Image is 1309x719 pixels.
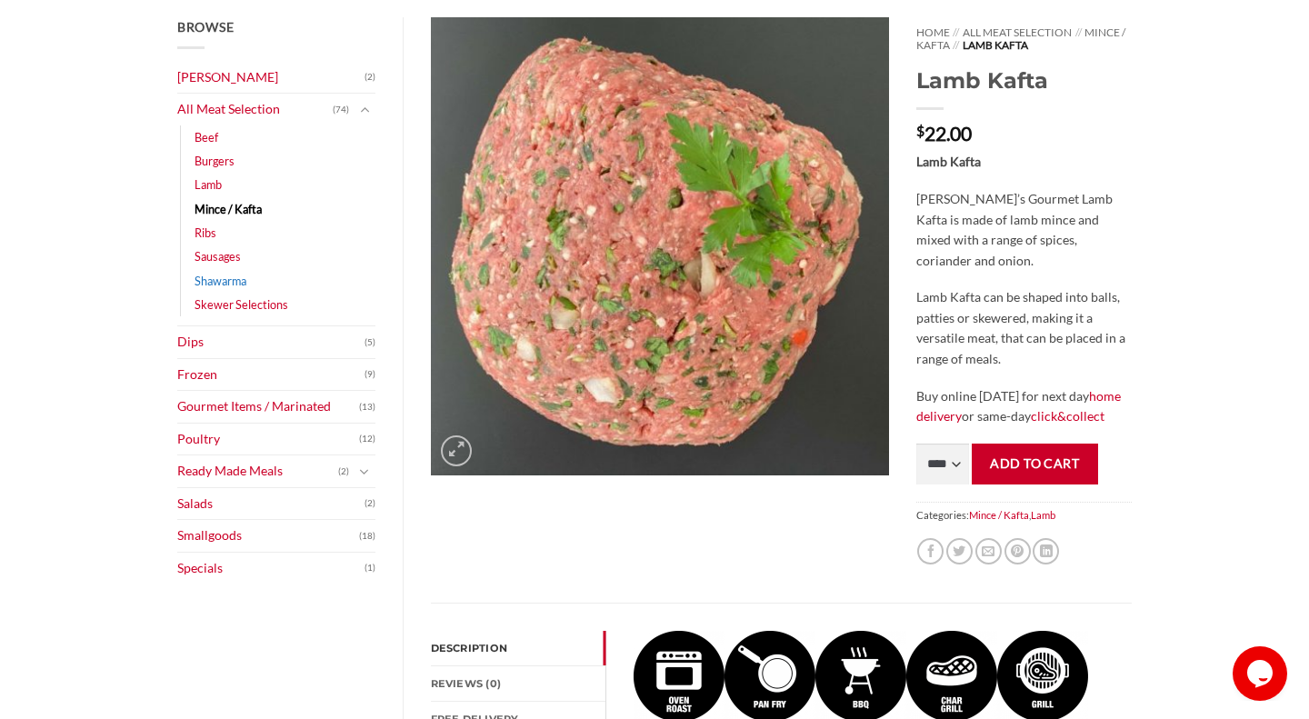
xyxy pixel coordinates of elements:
a: [PERSON_NAME] [177,62,365,94]
a: Sausages [195,245,241,268]
a: Mince / Kafta [195,197,262,221]
a: Specials [177,553,365,584]
img: Lamb Kafta [431,17,889,475]
a: Poultry [177,424,359,455]
a: Ready Made Meals [177,455,338,487]
span: (2) [365,64,375,91]
a: Dips [177,326,365,358]
a: Smallgoods [177,520,359,552]
h1: Lamb Kafta [916,66,1132,95]
a: Frozen [177,359,365,391]
span: Lamb Kafta [963,38,1028,52]
bdi: 22.00 [916,122,972,145]
p: [PERSON_NAME]’s Gourmet Lamb Kafta is made of lamb mince and mixed with a range of spices, corian... [916,189,1132,271]
a: Reviews (0) [431,666,606,701]
a: Lamb [1031,509,1055,521]
button: Add to cart [972,444,1098,484]
a: All Meat Selection [177,94,333,125]
a: Burgers [195,149,235,173]
a: Share on Twitter [946,538,973,564]
span: (5) [365,329,375,356]
a: Share on LinkedIn [1033,538,1059,564]
span: (12) [359,425,375,453]
a: Salads [177,488,365,520]
span: // [953,38,959,52]
span: Categories: , [916,502,1132,528]
span: (2) [338,458,349,485]
a: Shawarma [195,269,246,293]
a: Email to a Friend [975,538,1002,564]
a: Skewer Selections [195,293,288,316]
iframe: chat widget [1233,646,1291,701]
strong: Lamb Kafta [916,154,981,169]
a: Mince / Kafta [969,509,1029,521]
button: Toggle [354,100,375,120]
a: Mince / Kafta [916,25,1125,52]
a: Beef [195,125,218,149]
span: (13) [359,394,375,421]
a: Gourmet Items / Marinated [177,391,359,423]
span: // [953,25,959,39]
span: (2) [365,490,375,517]
span: // [1075,25,1082,39]
a: Home [916,25,950,39]
a: Pin on Pinterest [1004,538,1031,564]
a: Description [431,631,606,665]
a: Ribs [195,221,216,245]
a: All Meat Selection [963,25,1072,39]
span: Browse [177,19,234,35]
span: (1) [365,554,375,582]
span: (9) [365,361,375,388]
p: Lamb Kafta can be shaped into balls, patties or skewered, making it a versatile meat, that can be... [916,287,1132,369]
p: Buy online [DATE] for next day or same-day [916,386,1132,427]
a: Lamb [195,173,222,196]
span: (74) [333,96,349,124]
a: Share on Facebook [917,538,944,564]
span: (18) [359,523,375,550]
span: $ [916,124,924,138]
button: Toggle [354,462,375,482]
a: click&collect [1031,408,1104,424]
a: Zoom [441,435,472,466]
